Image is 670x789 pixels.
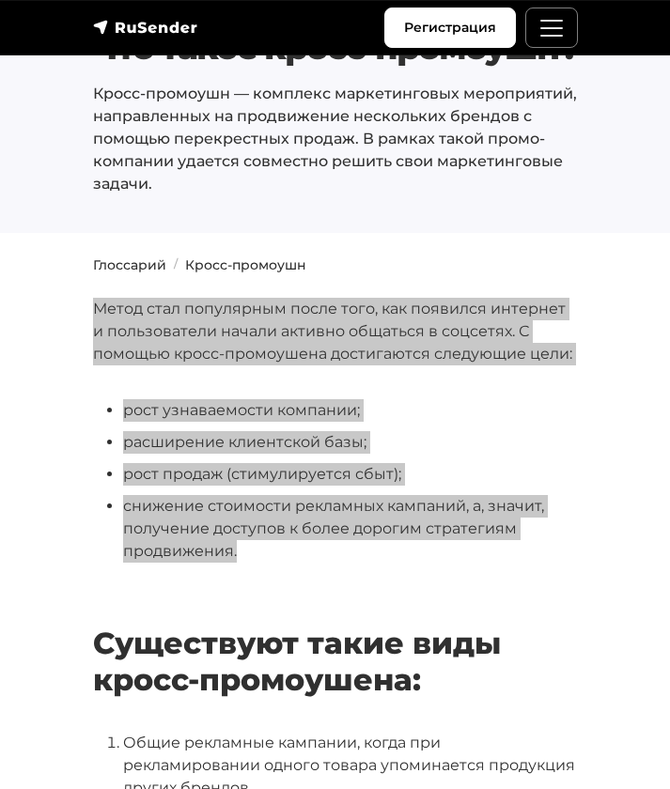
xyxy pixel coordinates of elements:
li: расширение клиентской базы; [123,431,578,454]
img: RuSender [93,18,198,37]
h2: Существуют такие виды кросс-промоушена: [93,578,578,698]
li: рост узнаваемости компании; [123,399,578,422]
button: Меню [525,8,578,48]
li: снижение стоимости рекламных кампаний, а, значит, получение доступов к более дорогим стратегиям п... [123,495,578,563]
li: Кросс-промоушн [166,255,306,275]
p: Метод стал популярным после того, как появился интернет и пользователи начали активно общаться в ... [93,298,578,365]
p: Кросс-промоушн — комплекс маркетинговых мероприятий, направленных на продвижение нескольких бренд... [93,83,578,195]
a: Регистрация [384,8,516,48]
nav: breadcrumb [82,255,589,275]
li: рост продаж (стимулируется сбыт); [123,463,578,486]
a: Глоссарий [93,256,166,273]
